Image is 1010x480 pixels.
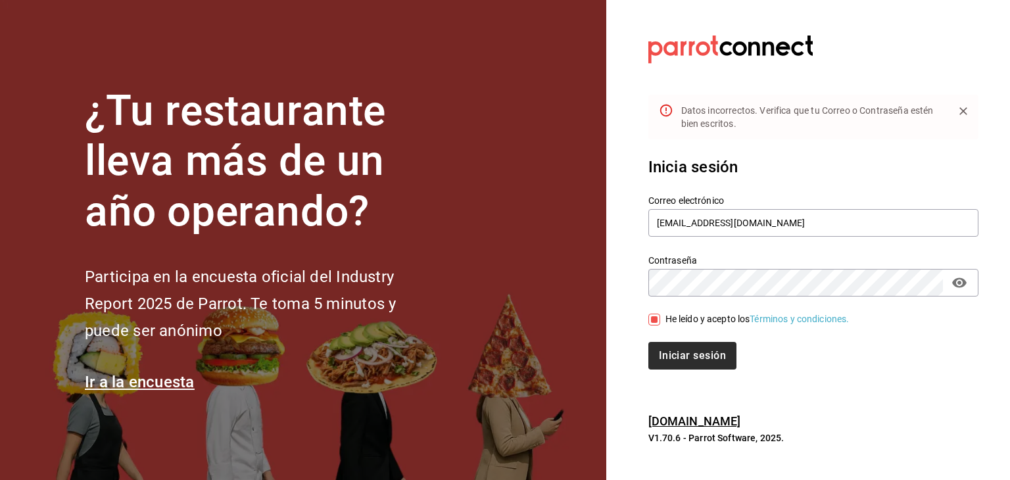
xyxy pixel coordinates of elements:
h1: ¿Tu restaurante lleva más de un año operando? [85,86,440,237]
a: Ir a la encuesta [85,373,195,391]
input: Ingresa tu correo electrónico [648,209,978,237]
label: Contraseña [648,255,978,264]
div: He leído y acepto los [665,312,850,326]
button: Iniciar sesión [648,342,736,370]
h2: Participa en la encuesta oficial del Industry Report 2025 de Parrot. Te toma 5 minutos y puede se... [85,264,440,344]
a: Términos y condiciones. [750,314,849,324]
a: [DOMAIN_NAME] [648,414,741,428]
p: V1.70.6 - Parrot Software, 2025. [648,431,978,444]
label: Correo electrónico [648,195,978,204]
h3: Inicia sesión [648,155,978,179]
button: Close [953,101,973,121]
div: Datos incorrectos. Verifica que tu Correo o Contraseña estén bien escritos. [681,99,943,135]
button: passwordField [948,272,971,294]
